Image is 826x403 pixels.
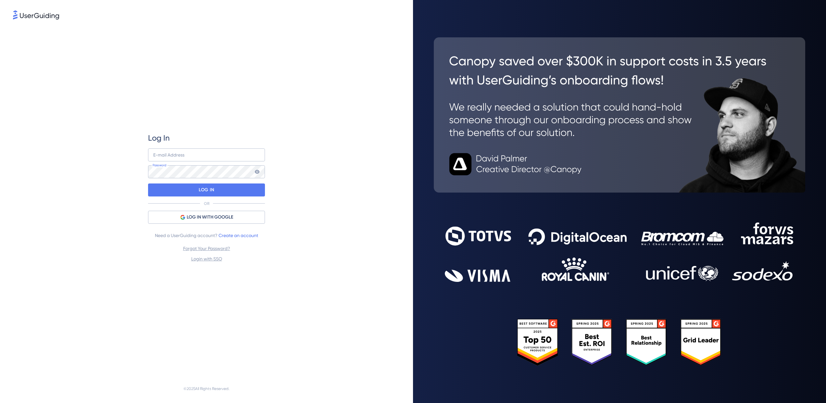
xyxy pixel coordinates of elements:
[199,185,214,195] p: LOG IN
[445,222,794,282] img: 9302ce2ac39453076f5bc0f2f2ca889b.svg
[434,37,805,193] img: 26c0aa7c25a843aed4baddd2b5e0fa68.svg
[219,233,258,238] a: Create an account
[183,246,230,251] a: Forgot Your Password?
[204,201,209,206] p: OR
[148,133,170,143] span: Log In
[517,319,721,366] img: 25303e33045975176eb484905ab012ff.svg
[155,232,258,239] span: Need a UserGuiding account?
[183,385,230,393] span: © 2025 All Rights Reserved.
[148,148,265,161] input: example@company.com
[187,213,233,221] span: LOG IN WITH GOOGLE
[191,256,222,261] a: Login with SSO
[13,10,59,19] img: 8faab4ba6bc7696a72372aa768b0286c.svg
